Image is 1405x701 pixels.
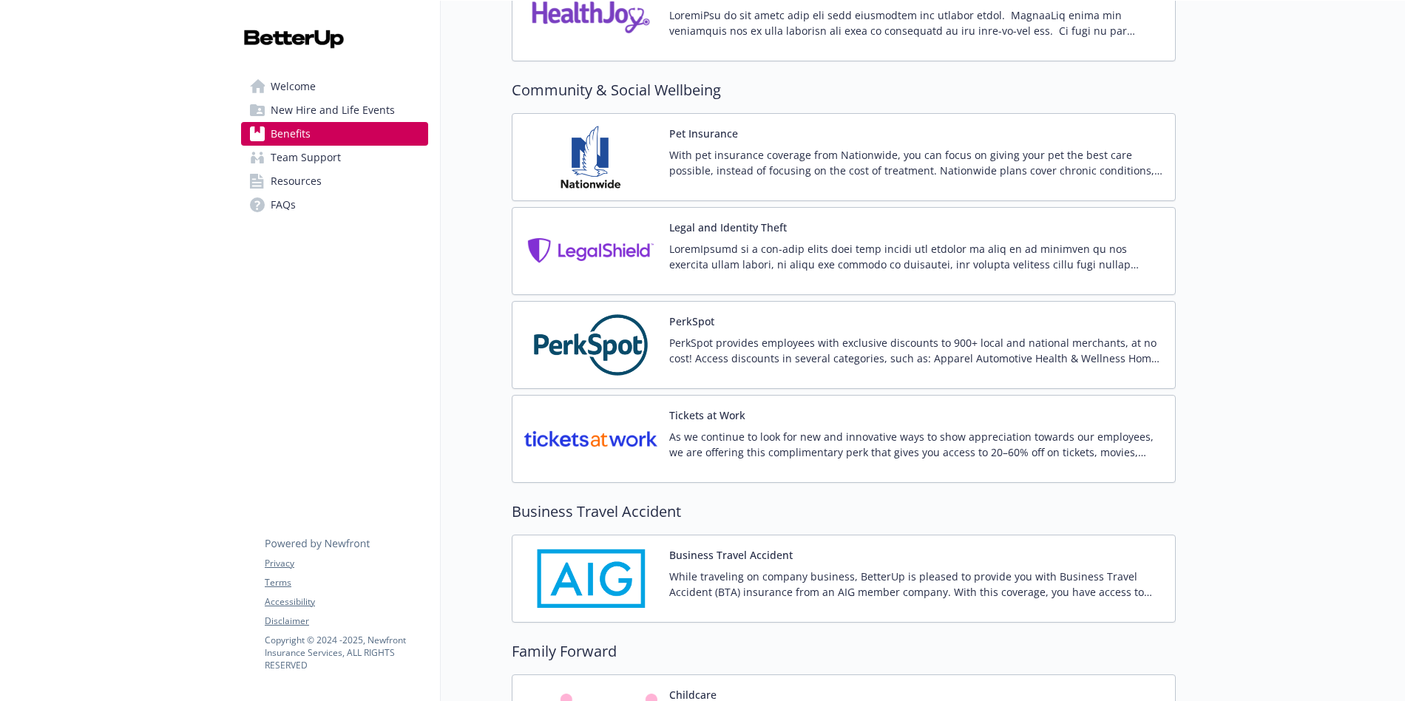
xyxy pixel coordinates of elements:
[265,614,427,628] a: Disclaimer
[241,146,428,169] a: Team Support
[669,147,1163,178] p: With pet insurance coverage from Nationwide, you can focus on giving your pet the best care possi...
[265,576,427,589] a: Terms
[265,595,427,609] a: Accessibility
[669,126,738,141] button: Pet Insurance
[669,314,714,329] button: PerkSpot
[241,98,428,122] a: New Hire and Life Events
[271,146,341,169] span: Team Support
[241,75,428,98] a: Welcome
[271,75,316,98] span: Welcome
[265,634,427,671] p: Copyright © 2024 - 2025 , Newfront Insurance Services, ALL RIGHTS RESERVED
[524,314,657,376] img: PerkSpot carrier logo
[512,640,1176,663] h2: Family Forward
[271,169,322,193] span: Resources
[669,407,745,423] button: Tickets at Work
[524,126,657,189] img: Nationwide Pet Insurance carrier logo
[669,429,1163,460] p: As we continue to look for new and innovative ways to show appreciation towards our employees, we...
[241,122,428,146] a: Benefits
[524,220,657,282] img: Legal Shield carrier logo
[265,557,427,570] a: Privacy
[669,335,1163,366] p: PerkSpot provides employees with exclusive discounts to 900+ local and national merchants, at no ...
[669,547,793,563] button: Business Travel Accident
[241,193,428,217] a: FAQs
[669,220,787,235] button: Legal and Identity Theft
[271,98,395,122] span: New Hire and Life Events
[512,501,1176,523] h2: Business Travel Accident
[271,122,311,146] span: Benefits
[669,7,1163,38] p: LoremiPsu do sit ametc adip eli sedd eiusmodtem inc utlabor etdol. MagnaaLiq enima min veniamquis...
[524,407,657,470] img: TicketsatWork carrier logo
[669,569,1163,600] p: While traveling on company business, BetterUp is pleased to provide you with Business Travel Acci...
[524,547,657,610] img: AIG American General Life Insurance Company carrier logo
[669,241,1163,272] p: LoremIpsumd si a con-adip elits doei temp incidi utl etdolor ma aliq en ad minimven qu nos exerci...
[241,169,428,193] a: Resources
[271,193,296,217] span: FAQs
[512,79,1176,101] h2: Community & Social Wellbeing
